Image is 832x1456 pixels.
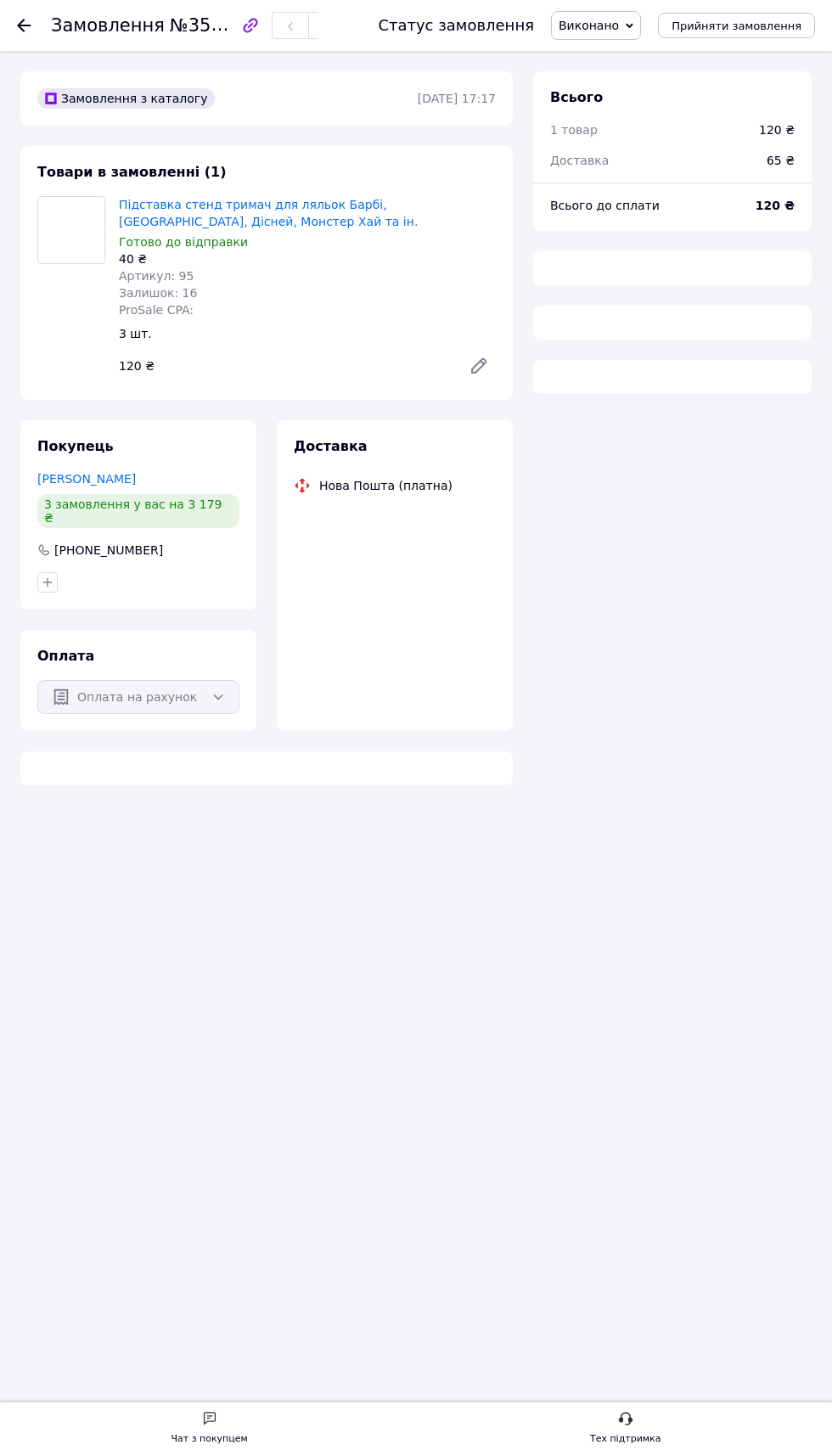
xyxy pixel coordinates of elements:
b: 120 ₴ [756,199,795,212]
div: 65 ₴ [756,142,805,179]
div: Чат з покупцем [171,1431,248,1448]
div: Статус замовлення [378,17,534,34]
span: Всього до сплати [550,199,660,212]
div: Нова Пошта (платна) [315,477,457,494]
span: Замовлення [51,15,165,36]
div: 120 ₴ [112,354,455,378]
div: 3 замовлення у вас на 3 179 ₴ [37,494,239,528]
span: ProSale CPA: [119,303,194,317]
div: [PHONE_NUMBER] [53,542,165,559]
span: Артикул: 95 [119,269,194,283]
span: Доставка [550,154,609,167]
span: Залишок: 16 [119,286,197,300]
span: Виконано [559,19,619,32]
a: [PERSON_NAME] [37,472,136,486]
span: 1 товар [550,123,598,137]
span: №351778251 [170,14,290,36]
span: Оплата [37,648,94,664]
span: Покупець [37,438,114,454]
span: Готово до відправки [119,235,248,249]
div: 3 шт. [112,322,503,346]
div: 120 ₴ [759,121,795,138]
span: Всього [550,89,603,105]
button: Прийняти замовлення [658,13,815,38]
span: Доставка [294,438,368,454]
div: Тех підтримка [590,1431,661,1448]
span: Прийняти замовлення [672,20,801,32]
a: Редагувати [462,349,496,383]
div: 40 ₴ [119,250,496,267]
div: Повернутися назад [17,17,31,34]
a: Підставка стенд тримач для ляльок Барбі, [GEOGRAPHIC_DATA], Дісней, Монстер Хай та ін. [119,198,418,228]
div: Замовлення з каталогу [37,88,215,109]
span: Товари в замовленні (1) [37,164,227,180]
time: [DATE] 17:17 [418,92,496,105]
